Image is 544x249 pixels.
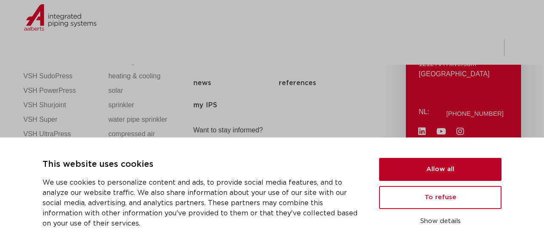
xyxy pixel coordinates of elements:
[23,130,71,137] font: VSH UltraPress
[481,18,499,25] font: close
[419,70,490,77] font: [GEOGRAPHIC_DATA]
[108,98,185,112] a: sprinkler
[108,101,134,109] font: sprinkler
[412,45,441,51] font: about us
[408,18,453,26] a: more info
[193,94,279,116] a: my IPS
[446,110,504,117] a: [PHONE_NUMBER]
[193,80,211,86] font: news
[408,18,440,25] font: more info
[108,127,185,141] a: compressed air
[446,110,504,117] font: [PHONE_NUMBER]
[108,69,185,83] a: heating & cooling
[23,116,57,123] font: VSH Super
[167,31,197,64] a: products
[286,17,380,26] font: NEW: myIPS is available
[23,127,100,141] a: VSH UltraPress
[42,179,357,227] font: We use cookies to personalize content and ads, to provide social media features, and to analyze o...
[379,158,501,181] button: Allow all
[484,31,492,65] div: my IPS
[379,214,501,229] button: Show details
[108,87,123,94] font: solar
[23,72,73,80] font: VSH SudoPress
[108,72,161,80] font: heating & cooling
[214,45,241,51] font: markets
[23,87,76,94] font: VSH PowerPress
[167,45,197,51] font: products
[193,102,217,109] font: my IPS
[258,31,298,64] a: applications
[42,160,153,169] font: This website uses cookies
[258,45,298,51] font: applications
[368,45,395,51] font: services
[214,31,241,64] a: markets
[193,28,402,116] nav: Menu
[23,112,100,127] a: VSH Super
[481,18,511,26] a: close
[419,108,429,115] font: NL:
[23,83,100,98] a: VSH PowerPress
[193,126,263,134] font: Want to stay informed?
[108,130,155,137] font: compressed air
[315,45,351,51] font: downloads
[108,112,185,127] a: water pipe sprinkler
[379,186,501,209] button: To refuse
[279,72,364,94] a: references
[108,83,185,98] a: solar
[167,31,441,64] nav: Menu
[108,116,167,123] font: water pipe sprinkler
[193,72,279,94] a: news
[23,101,66,109] font: VSH Shurjoint
[23,69,100,83] a: VSH SudoPress
[23,98,100,112] a: VSH Shurjoint
[279,80,316,86] font: references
